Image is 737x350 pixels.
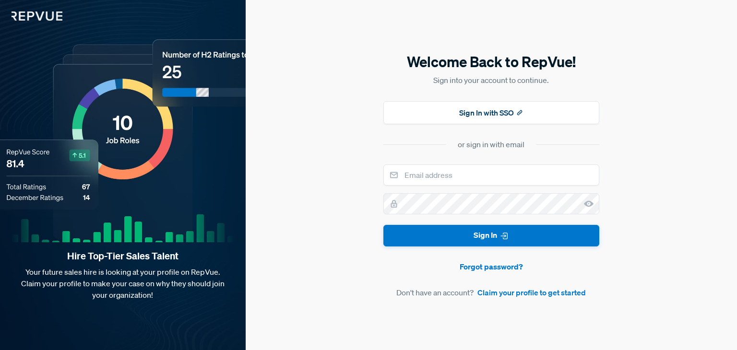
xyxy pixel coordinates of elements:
button: Sign In with SSO [383,101,599,124]
h5: Welcome Back to RepVue! [383,52,599,72]
strong: Hire Top-Tier Sales Talent [15,250,230,262]
article: Don't have an account? [383,287,599,298]
p: Your future sales hire is looking at your profile on RepVue. Claim your profile to make your case... [15,266,230,301]
button: Sign In [383,225,599,246]
a: Claim your profile to get started [477,287,586,298]
p: Sign into your account to continue. [383,74,599,86]
div: or sign in with email [458,139,524,150]
a: Forgot password? [383,261,599,272]
input: Email address [383,164,599,186]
